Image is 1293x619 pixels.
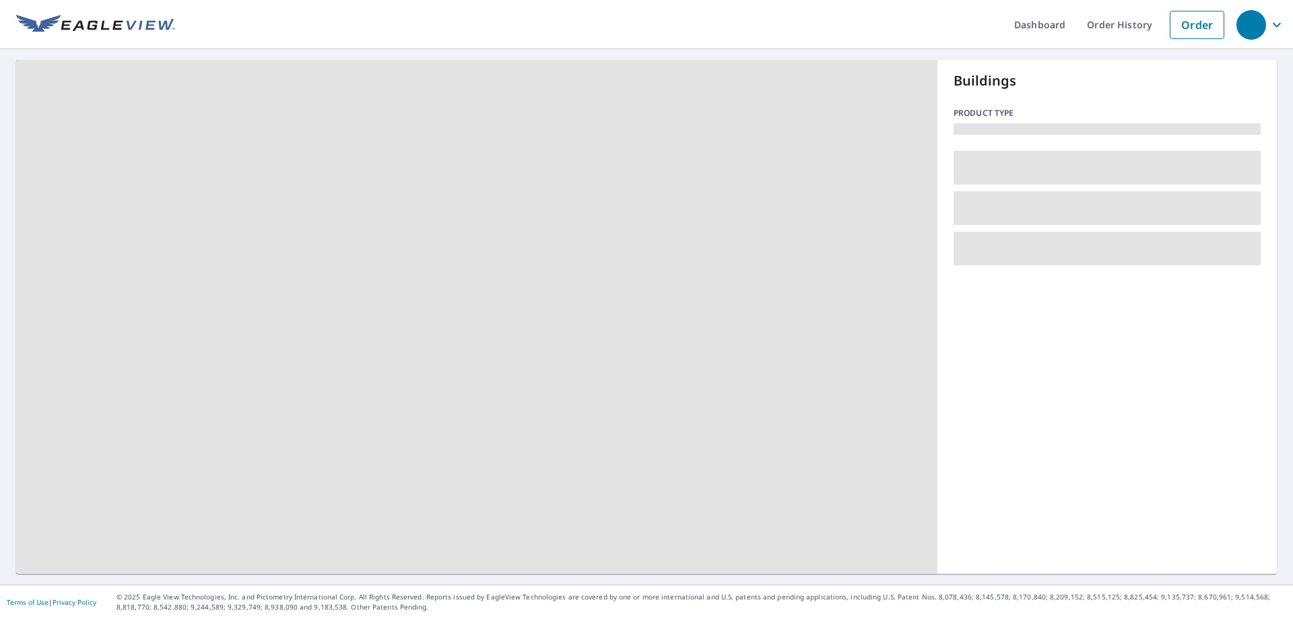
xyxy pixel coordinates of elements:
p: Product type [954,107,1261,119]
p: | [7,598,96,606]
a: Privacy Policy [53,597,96,607]
p: © 2025 Eagle View Technologies, Inc. and Pictometry International Corp. All Rights Reserved. Repo... [117,592,1286,612]
p: Buildings [954,71,1261,91]
img: EV Logo [16,15,175,35]
a: Order [1170,11,1224,39]
a: Terms of Use [7,597,48,607]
